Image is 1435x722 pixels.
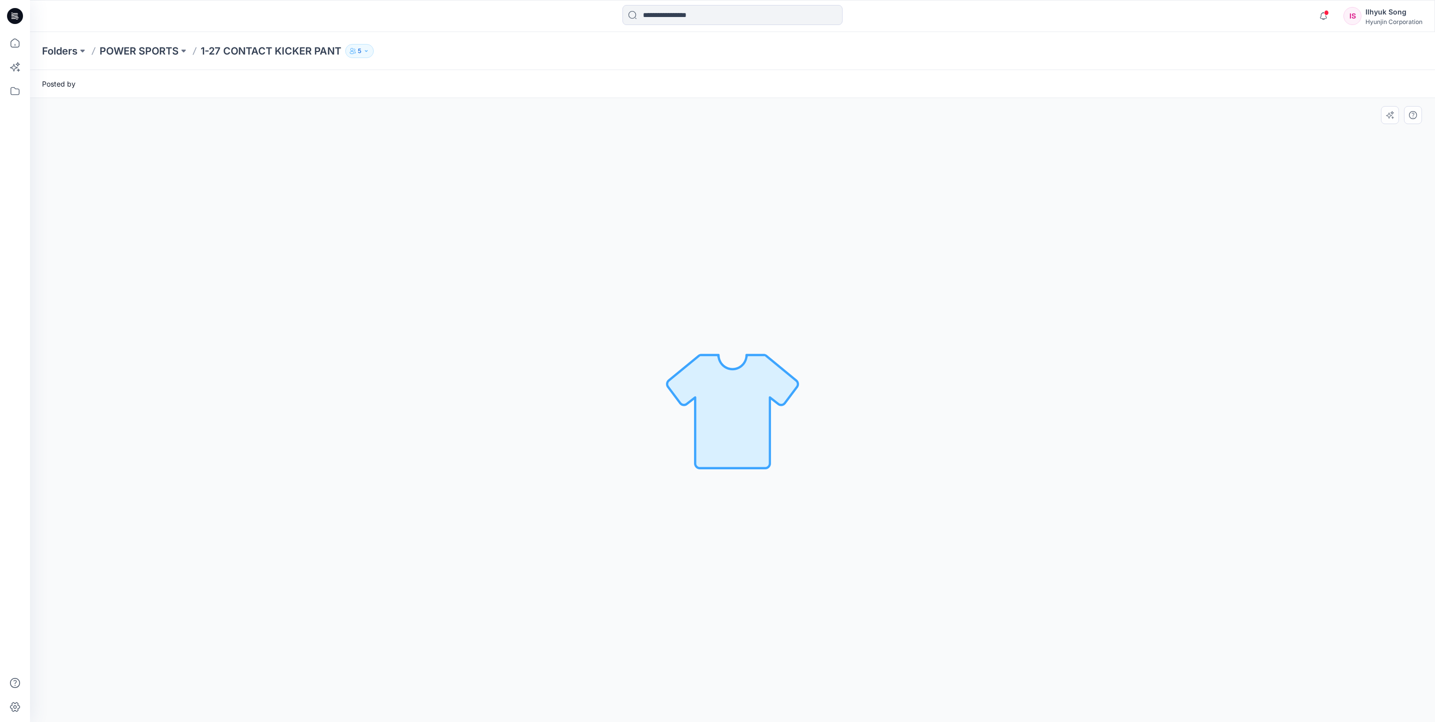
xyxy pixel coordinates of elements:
img: No Outline [662,340,803,480]
a: Folders [42,44,78,58]
p: 1-27 CONTACT KICKER PANT [201,44,341,58]
span: Posted by [42,79,76,89]
div: IS [1343,7,1361,25]
a: POWER SPORTS [100,44,179,58]
button: 5 [345,44,374,58]
p: 5 [358,46,361,57]
div: Ilhyuk Song [1365,6,1422,18]
div: Hyunjin Corporation [1365,18,1422,26]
